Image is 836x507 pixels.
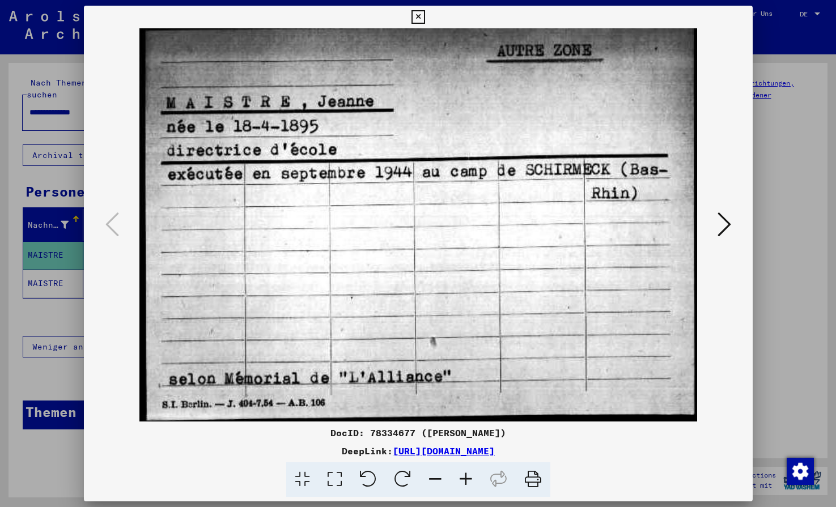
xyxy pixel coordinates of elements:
img: 001.jpg [122,28,714,421]
div: DocID: 78334677 ([PERSON_NAME]) [84,426,753,440]
div: Zustimmung ändern [786,457,813,484]
a: [URL][DOMAIN_NAME] [393,445,495,457]
div: DeepLink: [84,444,753,458]
img: Zustimmung ändern [787,458,814,485]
